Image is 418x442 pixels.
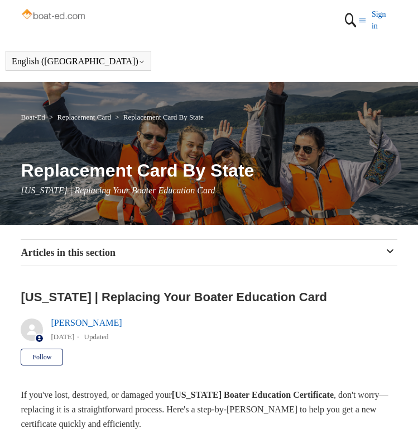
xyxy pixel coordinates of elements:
time: 05/22/2024, 09:53 [51,332,74,341]
p: If you've lost, destroyed, or damaged your , don't worry—replacing it is a straightforward proces... [21,388,397,431]
h2: Missouri | Replacing Your Boater Education Card [21,288,327,306]
img: Boat-Ed Help Center home page [21,7,88,23]
strong: [US_STATE] Boater Education Certificate [172,390,334,400]
a: [PERSON_NAME] [51,318,122,327]
li: Updated [84,332,109,341]
a: Replacement Card By State [123,113,204,121]
button: English ([GEOGRAPHIC_DATA]) [12,56,145,66]
span: [US_STATE] | Replacing Your Boater Education Card [21,186,215,195]
li: Boat-Ed [21,113,47,121]
span: Articles in this section [21,247,115,258]
img: 01HZPCYTXV3JW8MJV9VD7EMK0H [342,8,359,32]
a: Replacement Card [57,113,111,121]
li: Replacement Card [47,113,113,121]
a: Boat-Ed [21,113,45,121]
button: Follow Article [21,349,63,365]
li: Replacement Card By State [113,113,204,121]
div: Live chat [381,405,410,434]
a: Sign in [372,8,397,32]
button: Toggle navigation menu [359,8,366,32]
h1: Replacement Card By State [21,157,397,184]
